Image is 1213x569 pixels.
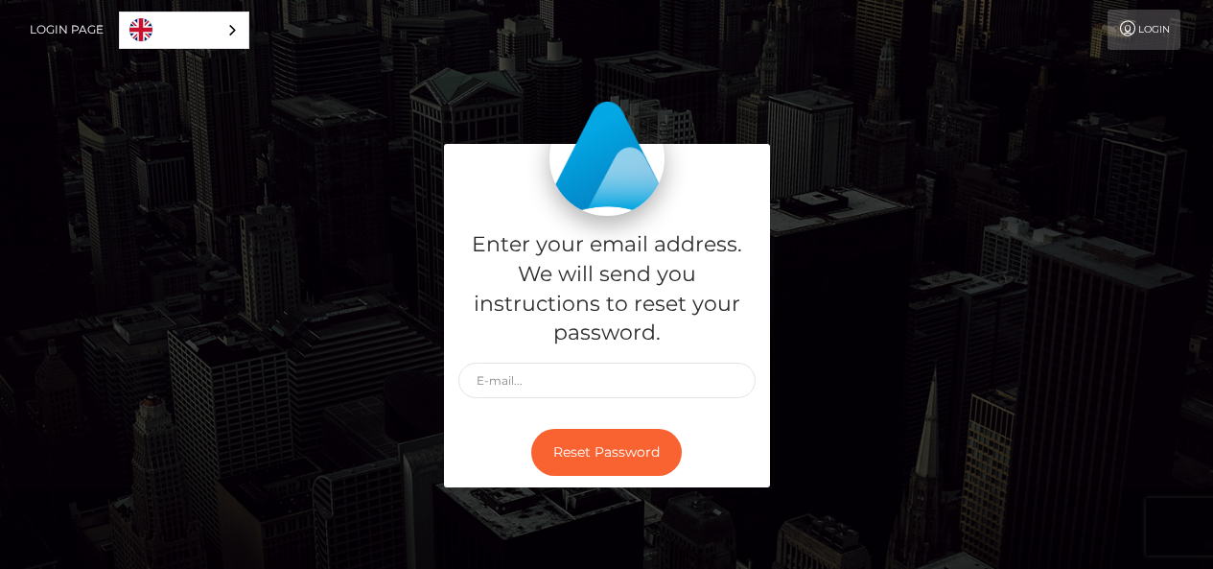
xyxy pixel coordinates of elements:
input: E-mail... [458,363,756,398]
a: English [120,12,248,48]
button: Reset Password [531,429,682,476]
div: Language [119,12,249,49]
a: Login Page [30,10,104,50]
h5: Enter your email address. We will send you instructions to reset your password. [458,230,756,348]
a: Login [1108,10,1180,50]
aside: Language selected: English [119,12,249,49]
img: MassPay Login [549,101,665,216]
